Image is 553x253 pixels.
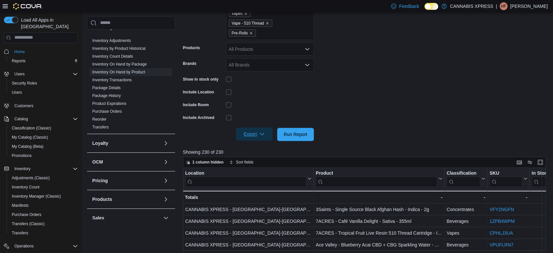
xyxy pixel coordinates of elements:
button: Users [12,70,27,78]
span: Reports [9,57,78,65]
button: Security Roles [7,79,80,88]
span: Load All Apps in [GEOGRAPHIC_DATA] [18,17,78,30]
button: Inventory [162,24,170,31]
button: Sales [92,215,161,221]
span: Manifests [12,203,28,208]
div: Beverages [447,217,485,225]
button: Open list of options [305,47,310,52]
button: Inventory [12,165,33,173]
a: Manifests [9,202,31,209]
div: Product [316,170,437,187]
span: Customers [12,102,78,110]
div: Beverages [447,241,485,249]
label: Include Archived [183,115,214,120]
a: Customers [12,102,36,110]
div: Product [316,170,437,176]
a: VFY2NGFN [490,207,514,212]
a: CPHLJ3UA [490,230,513,236]
button: Product [316,170,442,187]
span: Pre-Rolls [232,30,248,36]
span: My Catalog (Classic) [12,135,48,140]
a: Inventory Manager (Classic) [9,192,63,200]
button: Products [162,195,170,203]
button: Adjustments (Classic) [7,173,80,183]
span: Purchase Orders [92,109,122,114]
span: Feedback [399,3,419,10]
a: VPUFLRN7 [490,242,513,247]
img: Cova [13,3,42,10]
span: HF [501,2,506,10]
span: Inventory Transactions [92,77,132,83]
span: Transfers (Classic) [12,221,45,226]
button: Catalog [12,115,30,123]
button: Run Report [277,128,314,141]
span: Catalog [14,116,28,122]
h3: Loyalty [92,140,108,146]
a: Inventory Adjustments [92,38,131,43]
label: Show in stock only [183,77,219,82]
button: OCM [162,158,170,166]
span: Security Roles [12,81,37,86]
button: Display options [526,158,534,166]
span: Vapes [232,10,242,17]
span: Users [12,90,22,95]
button: Remove Vapes from selection in this group [244,11,248,15]
div: 7ACRES - Café Vanilla Delight - Sativa - 355ml [316,217,442,225]
a: Transfers (Classic) [9,220,47,228]
label: Include Location [183,89,214,95]
span: Catalog [12,115,78,123]
button: Products [92,196,161,203]
button: Home [1,47,80,56]
span: Home [12,48,78,56]
div: Vapes [447,229,485,237]
label: Brands [183,61,196,66]
p: Showing 230 of 230 [183,149,550,155]
a: Package History [92,93,121,98]
div: Concentrates [447,205,485,213]
button: My Catalog (Classic) [7,133,80,142]
span: Promotions [9,152,78,160]
h3: Pricing [92,177,108,184]
span: Manifests [9,202,78,209]
a: Users [9,88,25,96]
button: Sales [162,214,170,222]
button: Transfers (Classic) [7,219,80,228]
button: Promotions [7,151,80,160]
div: Ace Valley - Blueberry Acai CBD + CBG Sparkling Water - Hybrid - 355ml [316,241,442,249]
div: - [490,193,527,201]
h3: OCM [92,159,103,165]
p: | [496,2,497,10]
a: Package Details [92,86,121,90]
span: Classification (Classic) [9,124,78,132]
span: Inventory Manager (Classic) [9,192,78,200]
span: Vape - 510 Thread [229,20,272,27]
input: Dark Mode [424,3,438,10]
button: SKU [490,170,527,187]
span: My Catalog (Beta) [12,144,44,149]
a: 1ZPB4WPM [490,219,515,224]
button: Reports [7,56,80,66]
span: Product Expirations [92,101,126,106]
span: Inventory Count [9,183,78,191]
button: Manifests [7,201,80,210]
span: Security Roles [9,79,78,87]
div: SKU URL [490,170,522,187]
button: Pricing [92,177,161,184]
span: My Catalog (Classic) [9,133,78,141]
label: Include Room [183,102,209,107]
a: Adjustments (Classic) [9,174,52,182]
button: Inventory Count [7,183,80,192]
span: Reports [12,58,26,64]
button: Classification (Classic) [7,124,80,133]
button: Remove Vape - 510 Thread from selection in this group [265,21,269,25]
button: Operations [1,242,80,251]
a: Inventory Count [9,183,42,191]
button: Purchase Orders [7,210,80,219]
button: Location [185,170,312,187]
button: Operations [12,242,36,250]
button: OCM [92,159,161,165]
span: Inventory On Hand by Product [92,69,145,75]
a: Inventory Count Details [92,54,133,59]
div: CANNABIS XPRESS - [GEOGRAPHIC_DATA]-[GEOGRAPHIC_DATA] ([GEOGRAPHIC_DATA]) [185,205,312,213]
